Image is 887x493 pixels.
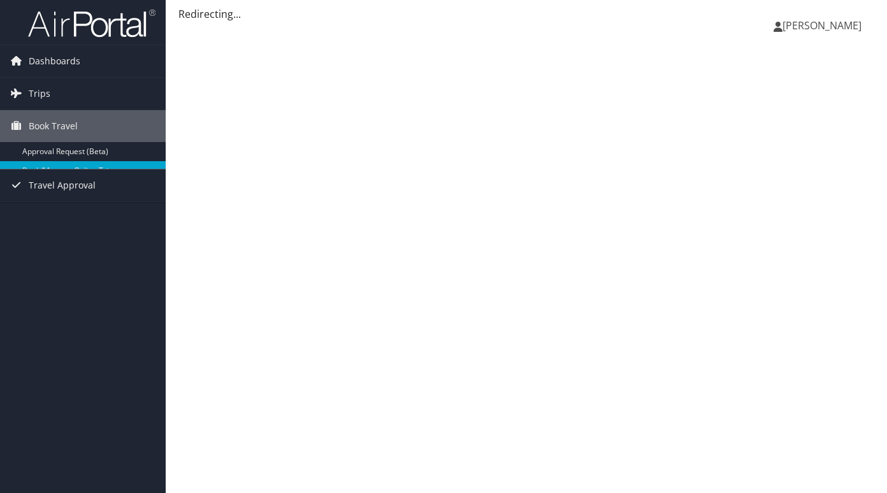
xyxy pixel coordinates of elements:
img: airportal-logo.png [28,8,155,38]
span: [PERSON_NAME] [782,18,862,32]
span: Book Travel [29,110,78,142]
div: Redirecting... [178,6,874,22]
span: Dashboards [29,45,80,77]
a: [PERSON_NAME] [774,6,874,45]
span: Trips [29,78,50,110]
span: Travel Approval [29,169,96,201]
